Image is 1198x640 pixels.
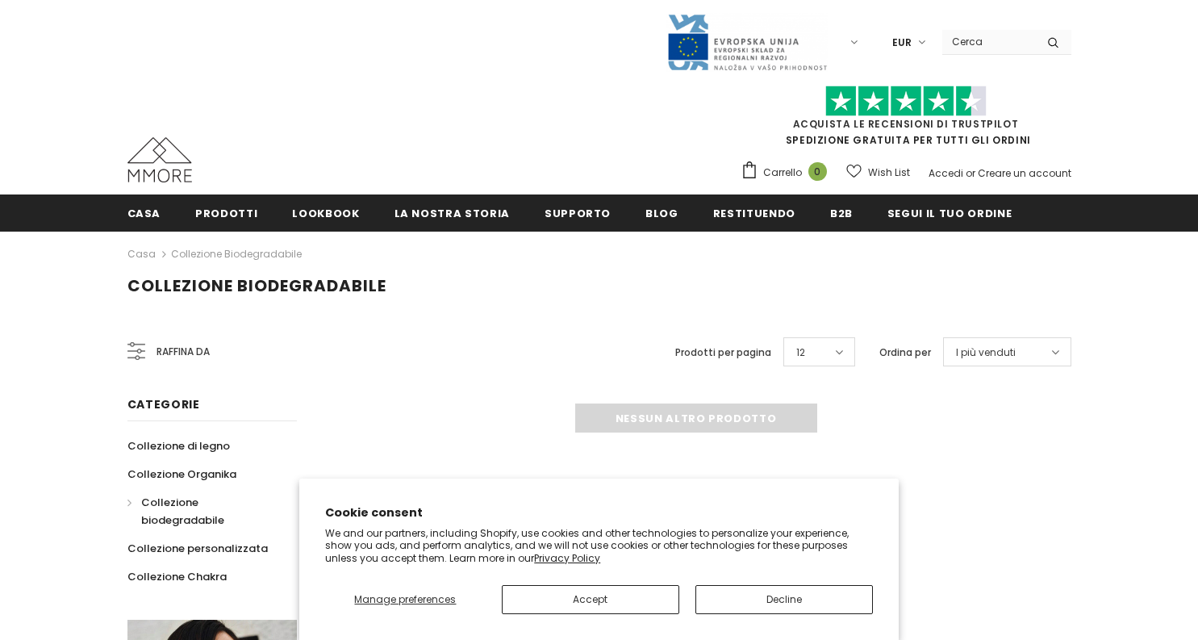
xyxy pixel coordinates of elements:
[942,30,1035,53] input: Search Site
[741,161,835,185] a: Carrello 0
[830,195,853,231] a: B2B
[394,206,510,221] span: La nostra storia
[325,527,873,565] p: We and our partners, including Shopify, use cookies and other technologies to personalize your ex...
[796,345,805,361] span: 12
[502,585,679,614] button: Accept
[127,569,227,584] span: Collezione Chakra
[887,206,1012,221] span: Segui il tuo ordine
[956,345,1016,361] span: I più venduti
[127,274,386,297] span: Collezione biodegradabile
[966,166,975,180] span: or
[195,195,257,231] a: Prodotti
[127,206,161,221] span: Casa
[545,195,611,231] a: supporto
[741,93,1071,147] span: SPEDIZIONE GRATUITA PER TUTTI GLI ORDINI
[978,166,1071,180] a: Creare un account
[292,206,359,221] span: Lookbook
[127,460,236,488] a: Collezione Organika
[157,343,210,361] span: Raffina da
[534,551,600,565] a: Privacy Policy
[127,137,192,182] img: Casi MMORE
[325,504,873,521] h2: Cookie consent
[695,585,873,614] button: Decline
[645,206,678,221] span: Blog
[127,541,268,556] span: Collezione personalizzata
[127,438,230,454] span: Collezione di legno
[127,466,236,482] span: Collezione Organika
[887,195,1012,231] a: Segui il tuo ordine
[127,245,156,264] a: Casa
[141,495,224,528] span: Collezione biodegradabile
[127,534,268,563] a: Collezione personalizzata
[830,206,853,221] span: B2B
[879,345,931,361] label: Ordina per
[666,35,828,48] a: Javni Razpis
[713,195,795,231] a: Restituendo
[394,195,510,231] a: La nostra storia
[127,563,227,591] a: Collezione Chakra
[171,247,302,261] a: Collezione biodegradabile
[808,162,827,181] span: 0
[666,13,828,72] img: Javni Razpis
[325,585,485,614] button: Manage preferences
[763,165,802,181] span: Carrello
[127,488,279,534] a: Collezione biodegradabile
[675,345,771,361] label: Prodotti per pagina
[354,592,456,606] span: Manage preferences
[892,35,912,51] span: EUR
[825,86,987,117] img: Fidati di Pilot Stars
[545,206,611,221] span: supporto
[793,117,1019,131] a: Acquista le recensioni di TrustPilot
[929,166,963,180] a: Accedi
[868,165,910,181] span: Wish List
[846,158,910,186] a: Wish List
[292,195,359,231] a: Lookbook
[713,206,795,221] span: Restituendo
[127,432,230,460] a: Collezione di legno
[127,195,161,231] a: Casa
[127,396,200,412] span: Categorie
[195,206,257,221] span: Prodotti
[645,195,678,231] a: Blog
